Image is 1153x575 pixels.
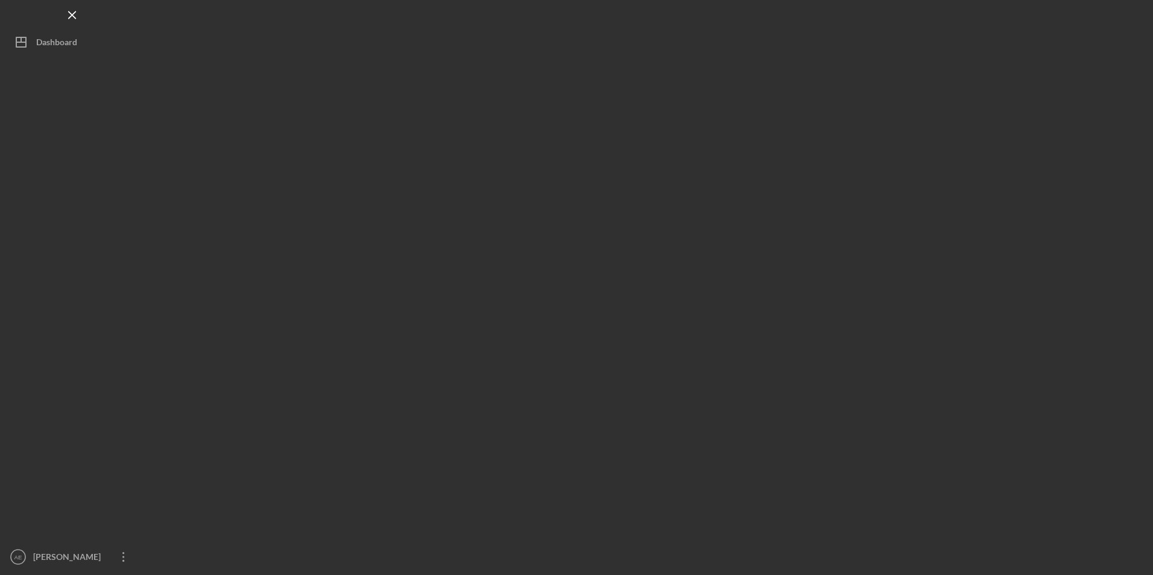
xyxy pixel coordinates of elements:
[6,545,139,569] button: AE[PERSON_NAME]
[6,30,139,54] button: Dashboard
[30,545,109,572] div: [PERSON_NAME]
[14,554,22,561] text: AE
[36,30,77,57] div: Dashboard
